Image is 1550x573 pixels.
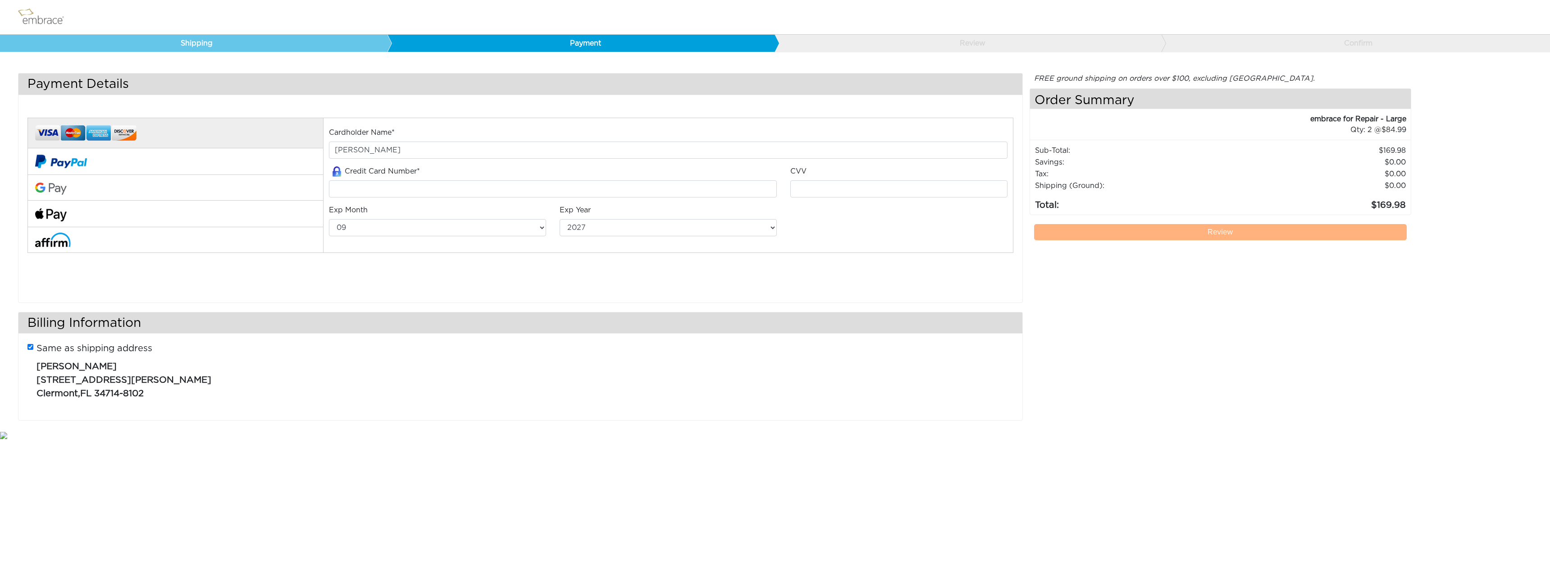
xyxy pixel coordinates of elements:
[1035,156,1239,168] td: Savings :
[1035,180,1239,192] td: Shipping (Ground):
[35,123,137,144] img: credit-cards.png
[35,148,87,174] img: paypal-v2.png
[1381,126,1406,133] span: 84.99
[36,376,211,385] span: [STREET_ADDRESS][PERSON_NAME]
[1035,168,1239,180] td: Tax:
[94,389,144,398] span: 34714-8102
[1034,224,1407,240] a: Review
[1239,180,1406,192] td: $0.00
[560,205,591,215] label: Exp Year
[1035,145,1239,156] td: Sub-Total:
[329,166,345,177] img: amazon-lock.png
[35,183,67,195] img: Google-Pay-Logo.svg
[1161,35,1549,52] a: Confirm
[18,312,1022,334] h3: Billing Information
[35,208,67,221] img: fullApplePay.png
[1239,192,1406,212] td: 169.98
[80,389,91,398] span: FL
[1035,192,1239,212] td: Total:
[329,127,395,138] label: Cardholder Name*
[36,355,1006,400] p: ,
[329,166,420,177] label: Credit Card Number*
[790,166,807,177] label: CVV
[1239,145,1406,156] td: 169.98
[18,73,1022,95] h3: Payment Details
[774,35,1162,52] a: Review
[36,342,152,355] label: Same as shipping address
[36,389,78,398] span: Clermont
[1030,89,1411,109] h4: Order Summary
[1041,124,1407,135] div: 2 @
[35,233,71,247] img: affirm-logo.svg
[387,35,775,52] a: Payment
[1030,114,1407,124] div: embrace for Repair - Large
[329,205,368,215] label: Exp Month
[36,362,117,371] span: [PERSON_NAME]
[1239,168,1406,180] td: 0.00
[1030,73,1412,84] div: FREE ground shipping on orders over $100, excluding [GEOGRAPHIC_DATA].
[16,6,74,28] img: logo.png
[1239,156,1406,168] td: 0.00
